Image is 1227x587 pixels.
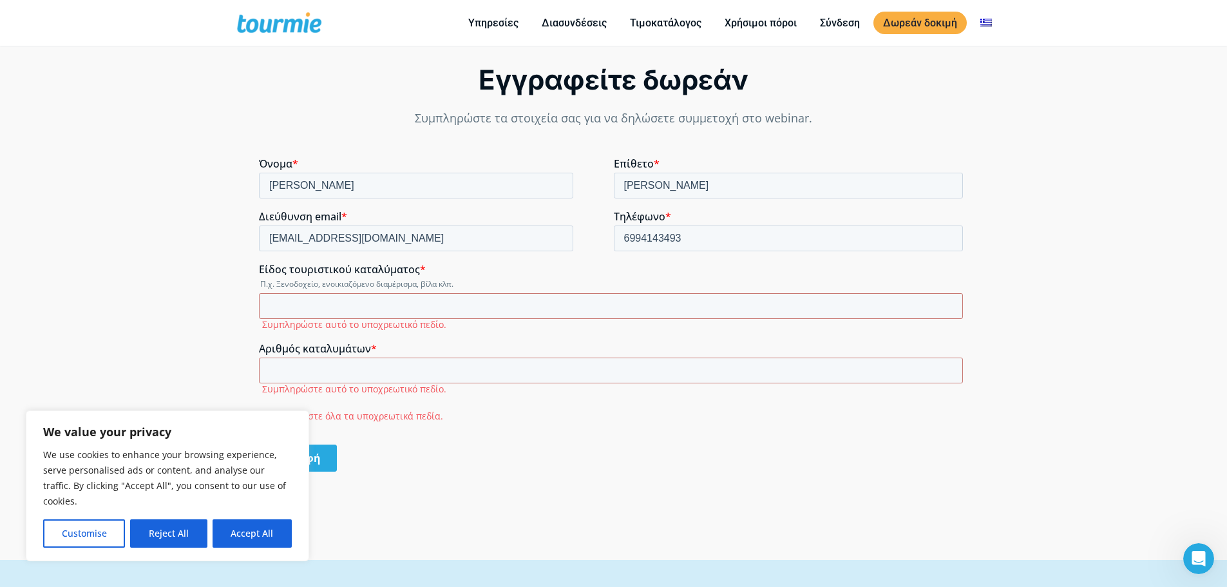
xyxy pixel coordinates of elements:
[355,52,406,66] span: Τηλέφωνο
[130,519,207,548] button: Reject All
[3,253,709,265] label: Συμπληρώστε όλα τα υποχρεωτικά πεδία.
[3,162,709,173] label: Συμπληρώστε αυτό το υποχρεωτικό πεδίο.
[43,519,125,548] button: Customise
[259,110,968,127] p: Συμπληρώστε τα στοιχεία σας για να δηλώσετε συμμετοχή στο webinar.
[213,519,292,548] button: Accept All
[1183,543,1214,574] iframe: Intercom live chat
[873,12,967,34] a: Δωρεάν δοκιμή
[532,15,616,31] a: Διασυνδέσεις
[3,226,709,238] label: Συμπληρώστε αυτό το υποχρεωτικό πεδίο.
[43,447,292,509] p: We use cookies to enhance your browsing experience, serve personalised ads or content, and analys...
[620,15,711,31] a: Τιμοκατάλογος
[459,15,528,31] a: Υπηρεσίες
[259,157,968,483] iframe: Form 1
[810,15,870,31] a: Σύνδεση
[43,424,292,439] p: We value your privacy
[715,15,806,31] a: Χρήσιμοι πόροι
[259,63,968,97] div: Εγγραφείτε δωρεάν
